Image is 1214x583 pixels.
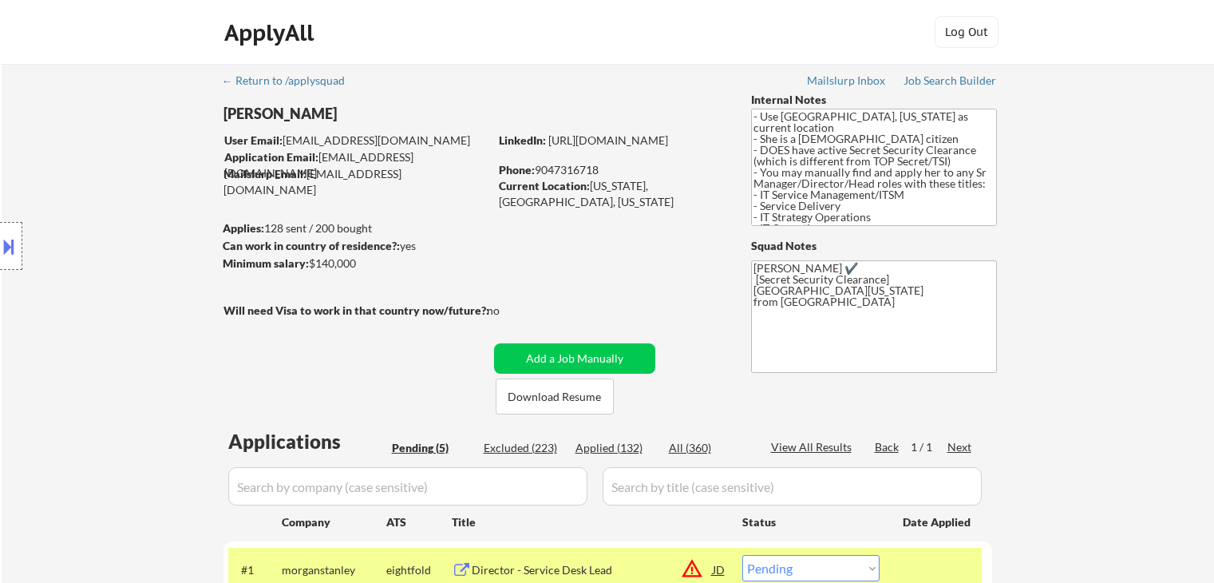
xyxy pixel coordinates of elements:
div: 9047316718 [499,162,725,178]
div: [EMAIL_ADDRESS][DOMAIN_NAME] [223,166,488,197]
div: Applications [228,432,386,451]
strong: Will need Visa to work in that country now/future?: [223,303,489,317]
button: warning_amber [681,557,703,580]
div: Mailslurp Inbox [807,75,887,86]
div: no [487,303,532,319]
div: [EMAIL_ADDRESS][DOMAIN_NAME] [224,133,488,149]
div: Applied (132) [575,440,655,456]
strong: Phone: [499,163,535,176]
a: Mailslurp Inbox [807,74,887,90]
div: Status [742,507,880,536]
div: View All Results [771,439,856,455]
div: Next [947,439,973,455]
a: ← Return to /applysquad [222,74,360,90]
div: Internal Notes [751,92,997,108]
button: Log Out [935,16,998,48]
div: ← Return to /applysquad [222,75,360,86]
strong: Can work in country of residence?: [223,239,400,252]
div: #1 [241,562,269,578]
div: 1 / 1 [911,439,947,455]
div: eightfold [386,562,452,578]
div: yes [223,238,484,254]
strong: LinkedIn: [499,133,546,147]
button: Add a Job Manually [494,343,655,374]
input: Search by title (case sensitive) [603,467,982,506]
div: [EMAIL_ADDRESS][DOMAIN_NAME] [224,149,488,180]
div: Back [875,439,900,455]
button: Download Resume [496,379,614,414]
div: Director - Service Desk Lead [472,562,713,578]
input: Search by company (case sensitive) [228,467,587,506]
div: Date Applied [903,514,973,530]
div: Squad Notes [751,238,997,254]
div: [US_STATE], [GEOGRAPHIC_DATA], [US_STATE] [499,178,725,209]
div: All (360) [669,440,749,456]
div: morganstanley [282,562,386,578]
div: 128 sent / 200 bought [223,220,488,236]
a: Job Search Builder [904,74,997,90]
div: Pending (5) [392,440,472,456]
div: [PERSON_NAME] [223,104,552,124]
div: Company [282,514,386,530]
div: ATS [386,514,452,530]
strong: Current Location: [499,179,590,192]
div: $140,000 [223,256,488,272]
div: Excluded (223) [484,440,564,456]
div: Title [452,514,727,530]
div: ApplyAll [224,19,318,46]
div: Job Search Builder [904,75,997,86]
a: [URL][DOMAIN_NAME] [548,133,668,147]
